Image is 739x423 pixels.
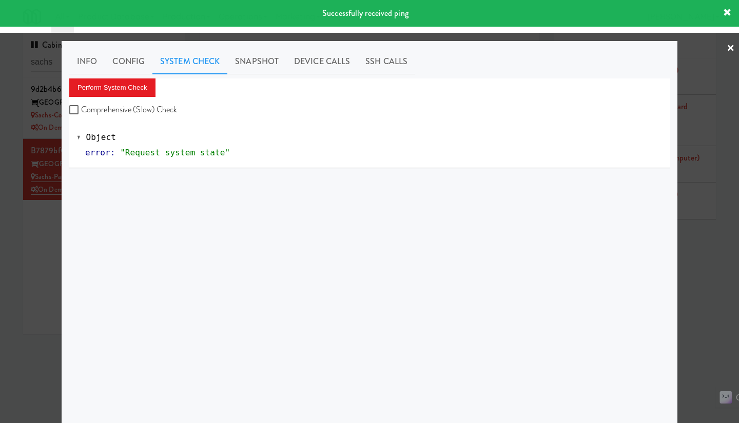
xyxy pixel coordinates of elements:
span: "Request system state" [120,148,230,157]
button: Perform System Check [69,78,155,97]
label: Comprehensive (Slow) Check [69,102,178,117]
a: Device Calls [286,49,358,74]
span: Successfully received ping [322,7,409,19]
a: Snapshot [227,49,286,74]
a: System Check [152,49,227,74]
span: Object [86,132,116,142]
a: SSH Calls [358,49,415,74]
input: Comprehensive (Slow) Check [69,106,81,114]
a: Info [69,49,105,74]
span: error [85,148,110,157]
a: × [727,33,735,65]
a: Config [105,49,152,74]
span: : [110,148,115,157]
